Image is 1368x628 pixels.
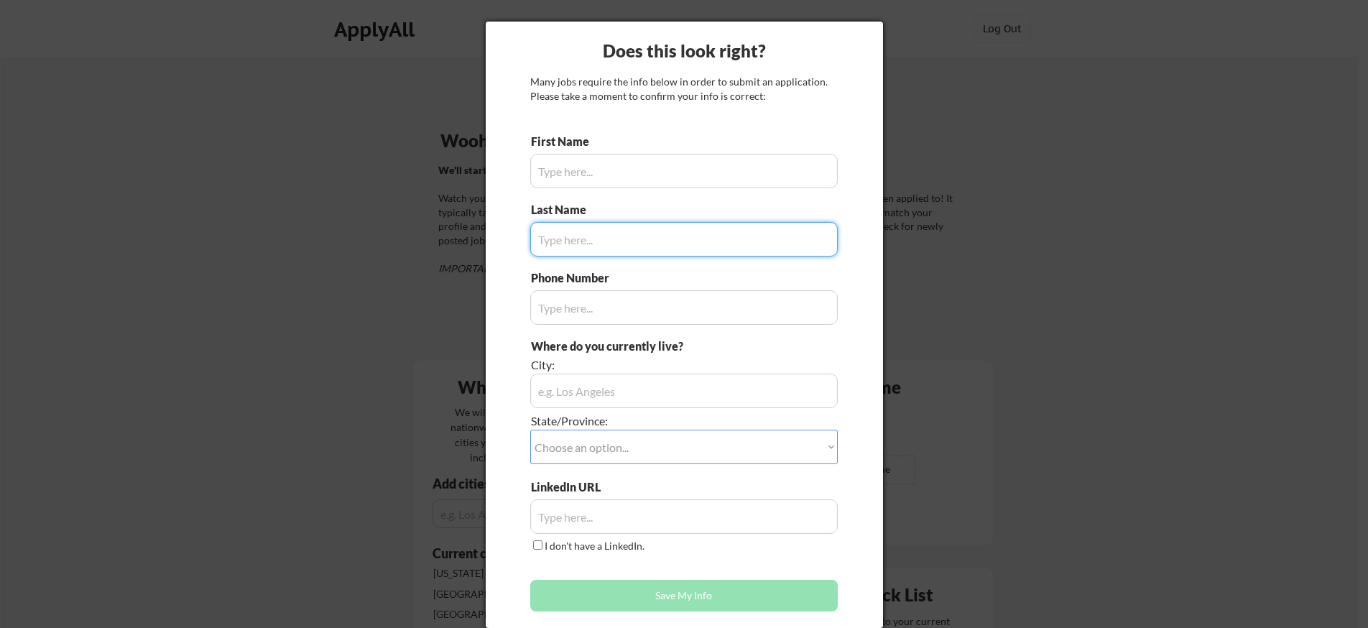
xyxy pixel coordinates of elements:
div: Last Name [531,202,601,218]
input: Type here... [530,154,838,188]
div: Where do you currently live? [531,338,757,354]
input: e.g. Los Angeles [530,374,838,408]
div: LinkedIn URL [531,479,638,495]
div: First Name [531,134,601,149]
button: Save My Info [530,580,838,611]
div: Does this look right? [486,39,883,63]
input: Type here... [530,499,838,534]
input: Type here... [530,222,838,257]
input: Type here... [530,290,838,325]
div: State/Province: [531,413,757,429]
div: Many jobs require the info below in order to submit an application. Please take a moment to confi... [530,75,838,103]
div: Phone Number [531,270,617,286]
label: I don't have a LinkedIn. [545,540,644,552]
div: City: [531,357,757,373]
